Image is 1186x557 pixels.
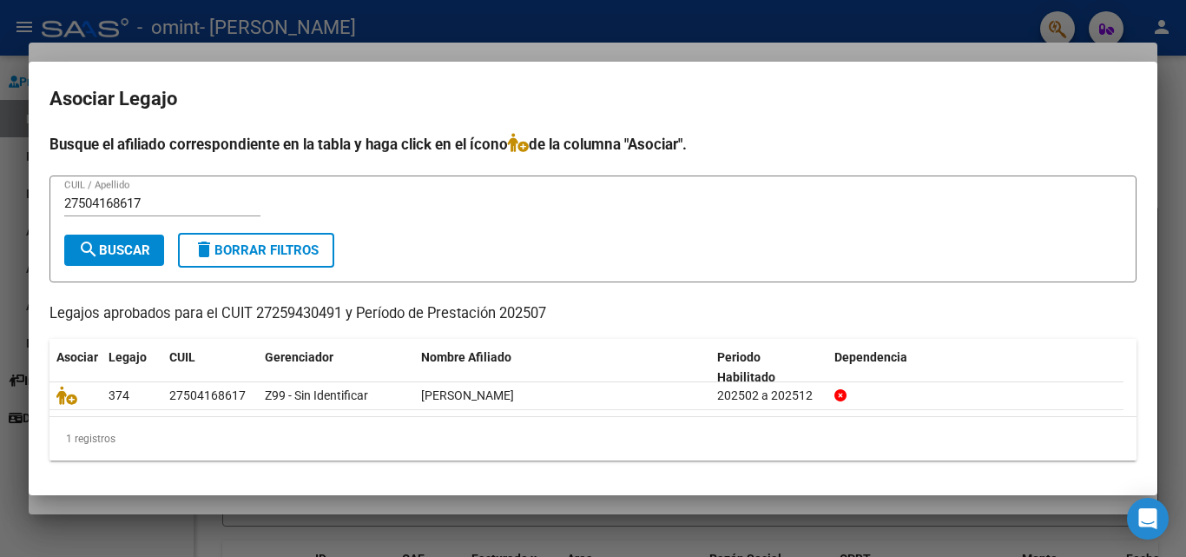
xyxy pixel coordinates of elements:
datatable-header-cell: Asociar [49,339,102,396]
button: Buscar [64,235,164,266]
span: Buscar [78,242,150,258]
span: PAREDES MUÑOZ ALDANA [421,388,514,402]
button: Borrar Filtros [178,233,334,268]
div: 202502 a 202512 [717,386,820,406]
span: CUIL [169,350,195,364]
span: Borrar Filtros [194,242,319,258]
span: Periodo Habilitado [717,350,775,384]
p: Legajos aprobados para el CUIT 27259430491 y Período de Prestación 202507 [49,303,1137,325]
div: Open Intercom Messenger [1127,498,1169,540]
span: Legajo [109,350,147,364]
h4: Busque el afiliado correspondiente en la tabla y haga click en el ícono de la columna "Asociar". [49,133,1137,156]
span: Nombre Afiliado [421,350,511,364]
div: 1 registros [49,417,1137,461]
mat-icon: delete [194,239,214,260]
span: Asociar [56,350,98,364]
datatable-header-cell: Gerenciador [258,339,414,396]
datatable-header-cell: CUIL [162,339,258,396]
span: Dependencia [834,350,907,364]
datatable-header-cell: Dependencia [827,339,1123,396]
span: Z99 - Sin Identificar [265,388,368,402]
datatable-header-cell: Periodo Habilitado [710,339,827,396]
mat-icon: search [78,239,99,260]
div: 27504168617 [169,386,246,406]
span: Gerenciador [265,350,333,364]
datatable-header-cell: Legajo [102,339,162,396]
datatable-header-cell: Nombre Afiliado [414,339,710,396]
span: 374 [109,388,129,402]
h2: Asociar Legajo [49,83,1137,116]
